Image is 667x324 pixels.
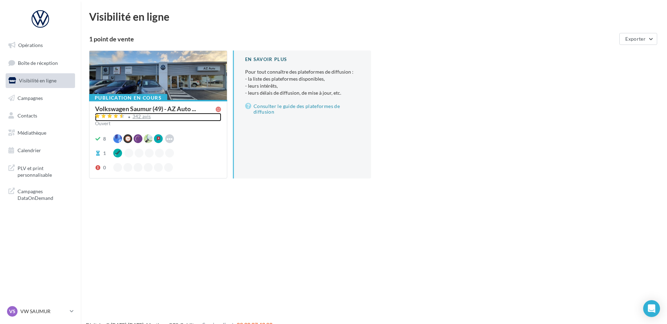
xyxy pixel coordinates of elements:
div: Open Intercom Messenger [643,300,660,317]
span: Calendrier [18,147,41,153]
a: Opérations [4,38,76,53]
button: Exporter [619,33,657,45]
div: Publication en cours [89,94,167,102]
span: Volkswagen Saumur (49) - AZ Auto ... [95,106,196,112]
a: Campagnes DataOnDemand [4,184,76,204]
a: Médiathèque [4,126,76,140]
p: Pour tout connaître des plateformes de diffusion : [245,68,360,96]
a: Consulter le guide des plateformes de diffusion [245,102,360,116]
div: 1 [103,150,106,157]
li: - leurs intérêts, [245,82,360,89]
a: Calendrier [4,143,76,158]
span: Ouvert [95,120,110,126]
span: PLV et print personnalisable [18,163,72,178]
a: Contacts [4,108,76,123]
p: VW SAUMUR [20,308,67,315]
span: VS [9,308,15,315]
span: Visibilité en ligne [19,77,56,83]
a: Visibilité en ligne [4,73,76,88]
span: Campagnes DataOnDemand [18,187,72,202]
a: Campagnes [4,91,76,106]
span: Boîte de réception [18,60,58,66]
span: Campagnes [18,95,43,101]
div: Visibilité en ligne [89,11,659,22]
a: VS VW SAUMUR [6,305,75,318]
li: - leurs délais de diffusion, de mise à jour, etc. [245,89,360,96]
a: PLV et print personnalisable [4,161,76,181]
span: Opérations [18,42,43,48]
div: 0 [103,164,106,171]
div: 8 [103,135,106,142]
a: 342 avis [95,113,221,121]
div: 1 point de vente [89,36,617,42]
span: Médiathèque [18,130,46,136]
li: - la liste des plateformes disponibles, [245,75,360,82]
a: Boîte de réception [4,55,76,70]
div: 342 avis [133,114,151,119]
span: Contacts [18,112,37,118]
span: Exporter [625,36,646,42]
div: En savoir plus [245,56,360,63]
